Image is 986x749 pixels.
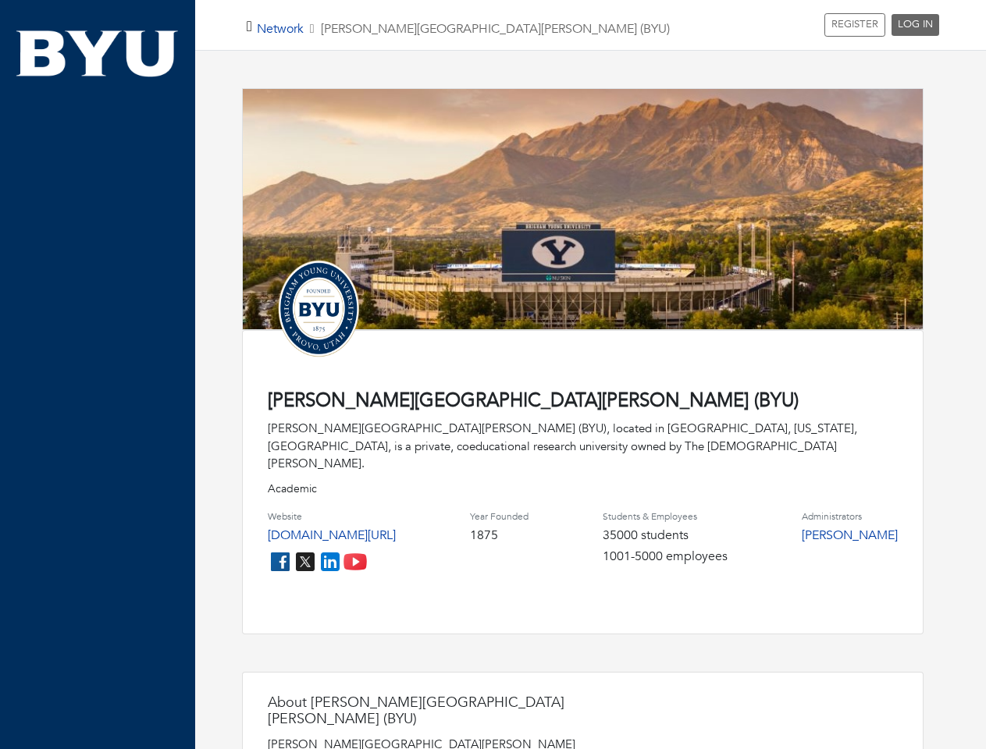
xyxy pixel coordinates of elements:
h4: 35000 students [603,528,728,543]
a: LOG IN [892,14,939,36]
h4: About [PERSON_NAME][GEOGRAPHIC_DATA][PERSON_NAME] (BYU) [268,694,580,728]
h5: [PERSON_NAME][GEOGRAPHIC_DATA][PERSON_NAME] (BYU) [257,22,670,37]
img: linkedin_icon-84db3ca265f4ac0988026744a78baded5d6ee8239146f80404fb69c9eee6e8e7.png [318,549,343,574]
h4: 1875 [470,528,529,543]
h4: Year Founded [470,511,529,522]
img: lavell-edwards-stadium.jpg [243,89,923,344]
img: facebook_icon-256f8dfc8812ddc1b8eade64b8eafd8a868ed32f90a8d2bb44f507e1979dbc24.png [268,549,293,574]
a: Network [257,20,304,37]
div: [PERSON_NAME][GEOGRAPHIC_DATA][PERSON_NAME] (BYU), located in [GEOGRAPHIC_DATA], [US_STATE], [GEO... [268,420,898,473]
a: REGISTER [824,13,885,37]
p: Academic [268,481,898,497]
h4: Students & Employees [603,511,728,522]
img: Untitled-design-3.png [268,257,369,359]
img: youtube_icon-fc3c61c8c22f3cdcae68f2f17984f5f016928f0ca0694dd5da90beefb88aa45e.png [343,549,368,574]
h4: Administrators [802,511,898,522]
h4: 1001-5000 employees [603,549,728,564]
img: twitter_icon-7d0bafdc4ccc1285aa2013833b377ca91d92330db209b8298ca96278571368c9.png [293,549,318,574]
h4: [PERSON_NAME][GEOGRAPHIC_DATA][PERSON_NAME] (BYU) [268,390,898,413]
a: [PERSON_NAME] [802,527,898,544]
a: [DOMAIN_NAME][URL] [268,527,396,544]
h4: Website [268,511,396,522]
img: BYU.png [16,27,180,80]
